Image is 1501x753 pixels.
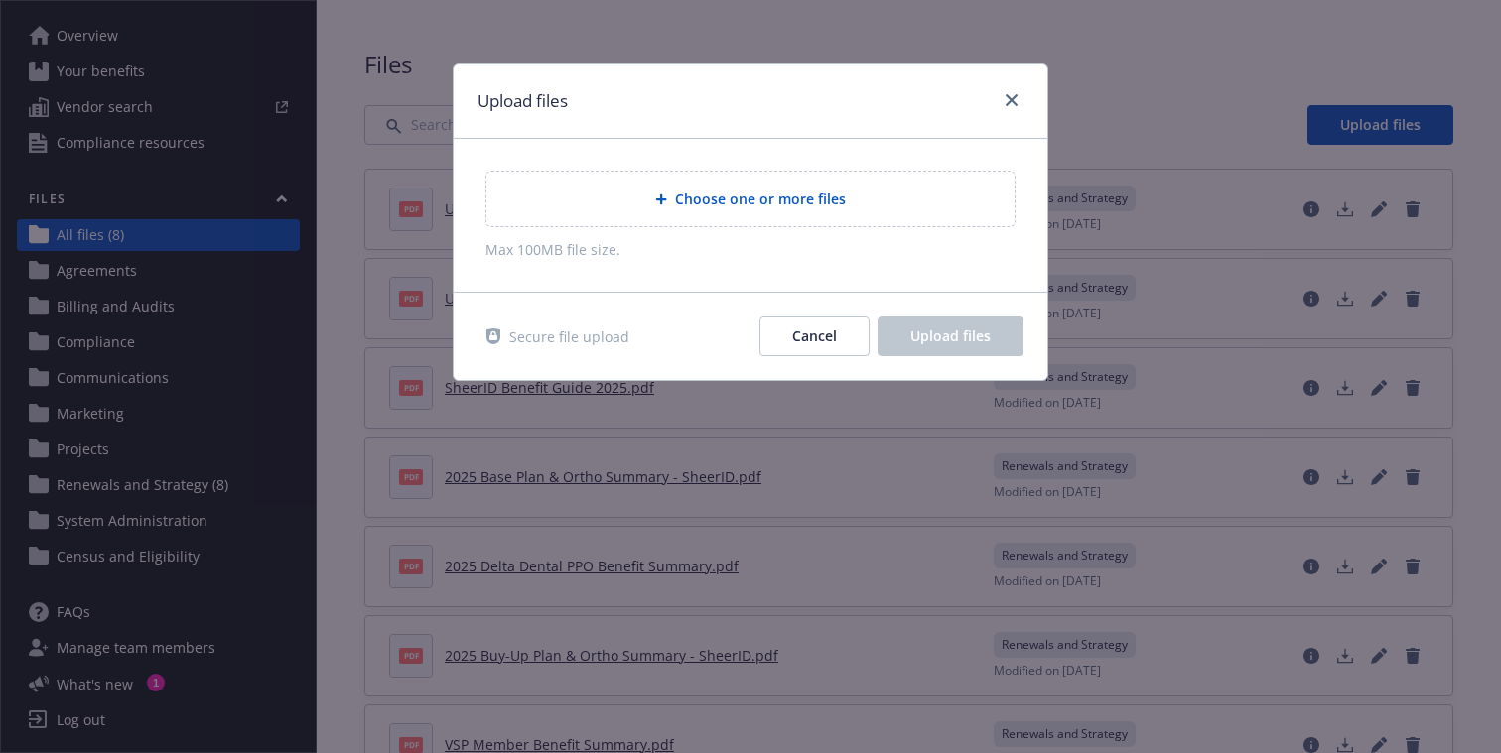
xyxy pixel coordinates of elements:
[759,316,870,356] button: Cancel
[485,171,1016,227] div: Choose one or more files
[478,88,568,114] h1: Upload files
[1000,88,1023,112] a: close
[485,239,1016,260] span: Max 100MB file size.
[675,188,846,209] span: Choose one or more files
[792,326,837,345] span: Cancel
[878,316,1023,356] button: Upload files
[509,326,629,347] span: Secure file upload
[910,326,991,345] span: Upload files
